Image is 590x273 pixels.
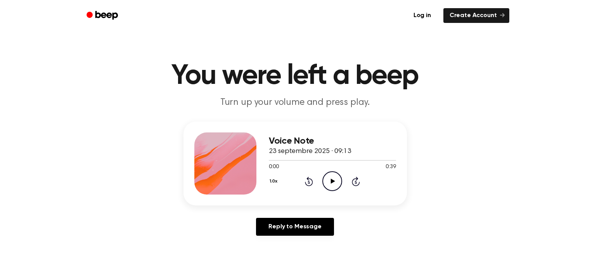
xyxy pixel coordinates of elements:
[386,163,396,171] span: 0:39
[256,218,334,236] a: Reply to Message
[81,8,125,23] a: Beep
[97,62,494,90] h1: You were left a beep
[443,8,509,23] a: Create Account
[269,148,351,155] span: 23 septembre 2025 · 09:13
[269,163,279,171] span: 0:00
[146,96,444,109] p: Turn up your volume and press play.
[269,175,280,188] button: 1.0x
[406,7,439,24] a: Log in
[269,136,396,146] h3: Voice Note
